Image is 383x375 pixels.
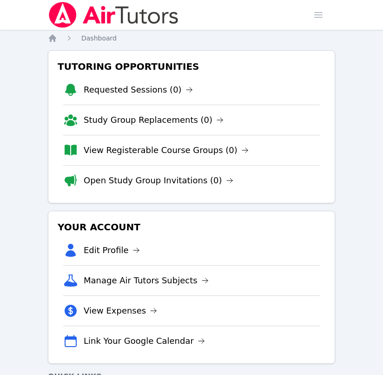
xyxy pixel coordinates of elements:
a: Manage Air Tutors Subjects [84,274,209,287]
span: Dashboard [81,34,117,42]
a: View Registerable Course Groups (0) [84,144,249,157]
a: View Expenses [84,304,157,317]
a: Open Study Group Invitations (0) [84,174,233,187]
a: Requested Sessions (0) [84,83,193,96]
a: Edit Profile [84,244,140,257]
a: Study Group Replacements (0) [84,114,224,127]
h3: Tutoring Opportunities [56,58,327,75]
h3: Your Account [56,219,327,235]
a: Dashboard [81,33,117,43]
a: Link Your Google Calendar [84,335,205,348]
nav: Breadcrumb [48,33,335,43]
img: Air Tutors [48,2,179,28]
